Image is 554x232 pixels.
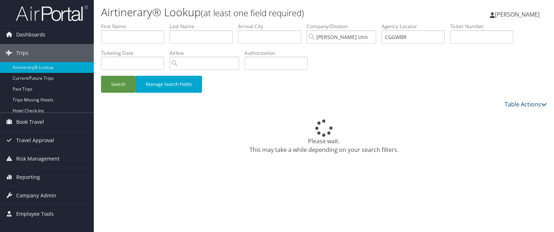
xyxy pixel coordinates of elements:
div: Please wait. This may take a while depending on your search filters. [101,119,547,154]
label: Arrival City [238,23,307,30]
button: Search [101,76,136,93]
span: Travel Approval [16,131,54,149]
label: Ticketing Date [101,49,170,57]
label: Last Name [170,23,238,30]
span: Employee Tools [16,205,54,223]
h1: Airtinerary® Lookup [101,5,398,20]
label: Airline [170,49,245,57]
a: [PERSON_NAME] [490,4,547,25]
img: airportal-logo.png [16,5,88,22]
a: Table Actions [505,100,547,108]
label: Authorization [245,49,313,57]
span: Company Admin [16,187,56,205]
label: First Name [101,23,170,30]
span: Dashboards [16,26,45,44]
span: Book Travel [16,113,44,131]
small: (at least one field required) [201,7,304,19]
button: Manage Search Fields [136,76,202,93]
label: Company/Division [307,23,382,30]
span: [PERSON_NAME] [495,10,540,18]
label: Ticket Number [450,23,519,30]
span: Reporting [16,168,40,186]
span: Trips [16,44,28,62]
label: Agency Locator [382,23,450,30]
span: Risk Management [16,150,60,168]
